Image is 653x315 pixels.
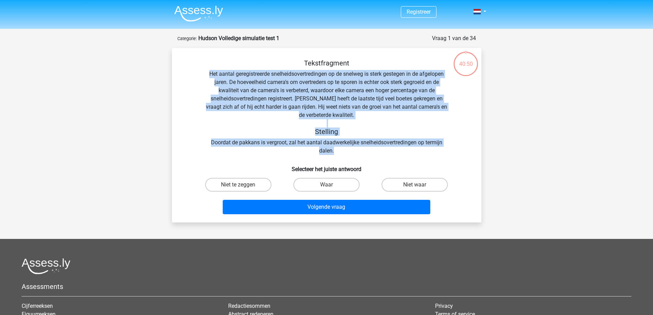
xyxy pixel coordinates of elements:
a: Cijferreeksen [22,303,53,309]
div: Het aantal geregistreerde snelheidsovertredingen op de snelweg is sterk gestegen in de afgelopen ... [183,59,470,155]
h5: Stelling [205,128,448,136]
a: Redactiesommen [228,303,270,309]
div: 40:50 [453,51,479,68]
small: Categorie: [177,36,197,41]
h6: Selecteer het juiste antwoord [183,160,470,172]
label: Niet waar [382,178,448,192]
img: Assessly [174,5,223,22]
button: Volgende vraag [223,200,430,214]
strong: Hudson Volledige simulatie test 1 [198,35,279,41]
label: Niet te zeggen [205,178,271,192]
a: Privacy [435,303,453,309]
img: Assessly logo [22,258,70,274]
div: Vraag 1 van de 34 [432,34,476,43]
h5: Assessments [22,282,631,291]
h5: Tekstfragment [205,59,448,67]
label: Waar [293,178,360,192]
a: Registreer [407,9,431,15]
